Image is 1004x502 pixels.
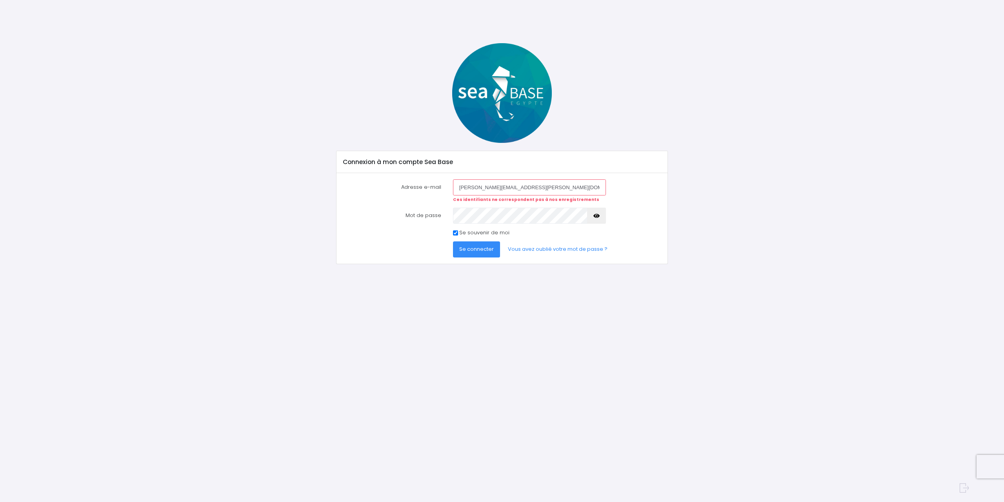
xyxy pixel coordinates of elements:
[337,179,447,203] label: Adresse e-mail
[453,197,599,203] strong: Ces identifiants ne correspondent pas à nos enregistrements
[336,151,667,173] div: Connexion à mon compte Sea Base
[459,229,509,237] label: Se souvenir de moi
[502,241,614,257] a: Vous avez oublié votre mot de passe ?
[337,208,447,223] label: Mot de passe
[459,245,494,253] span: Se connecter
[453,241,500,257] button: Se connecter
